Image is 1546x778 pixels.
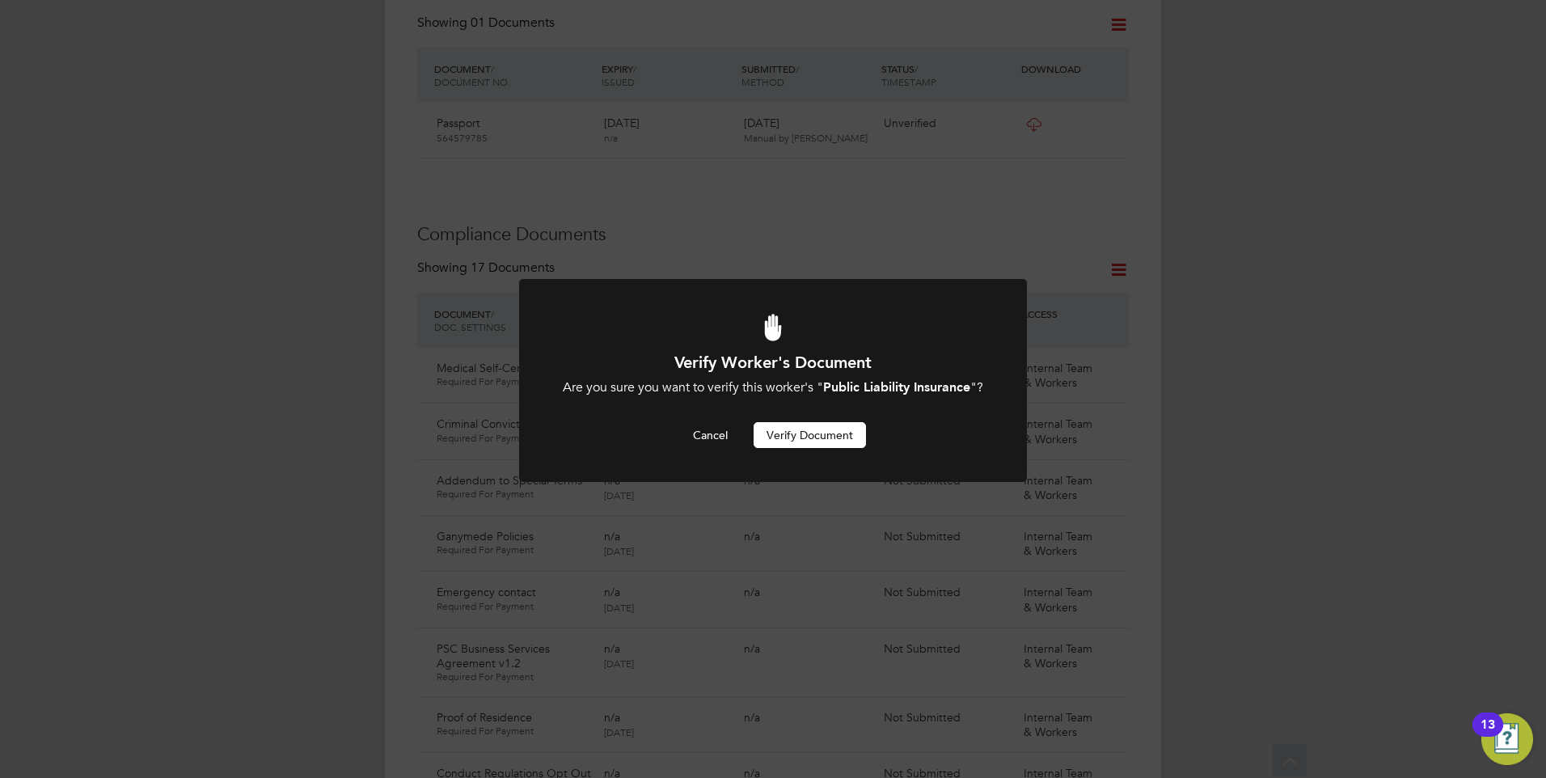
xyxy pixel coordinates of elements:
div: 13 [1481,725,1495,746]
button: Verify Document [754,422,866,448]
button: Open Resource Center, 13 new notifications [1481,713,1533,765]
h1: Verify Worker's Document [563,352,983,373]
b: Public Liability Insurance [823,379,970,395]
div: Are you sure you want to verify this worker's " "? [563,379,983,396]
button: Cancel [680,422,741,448]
